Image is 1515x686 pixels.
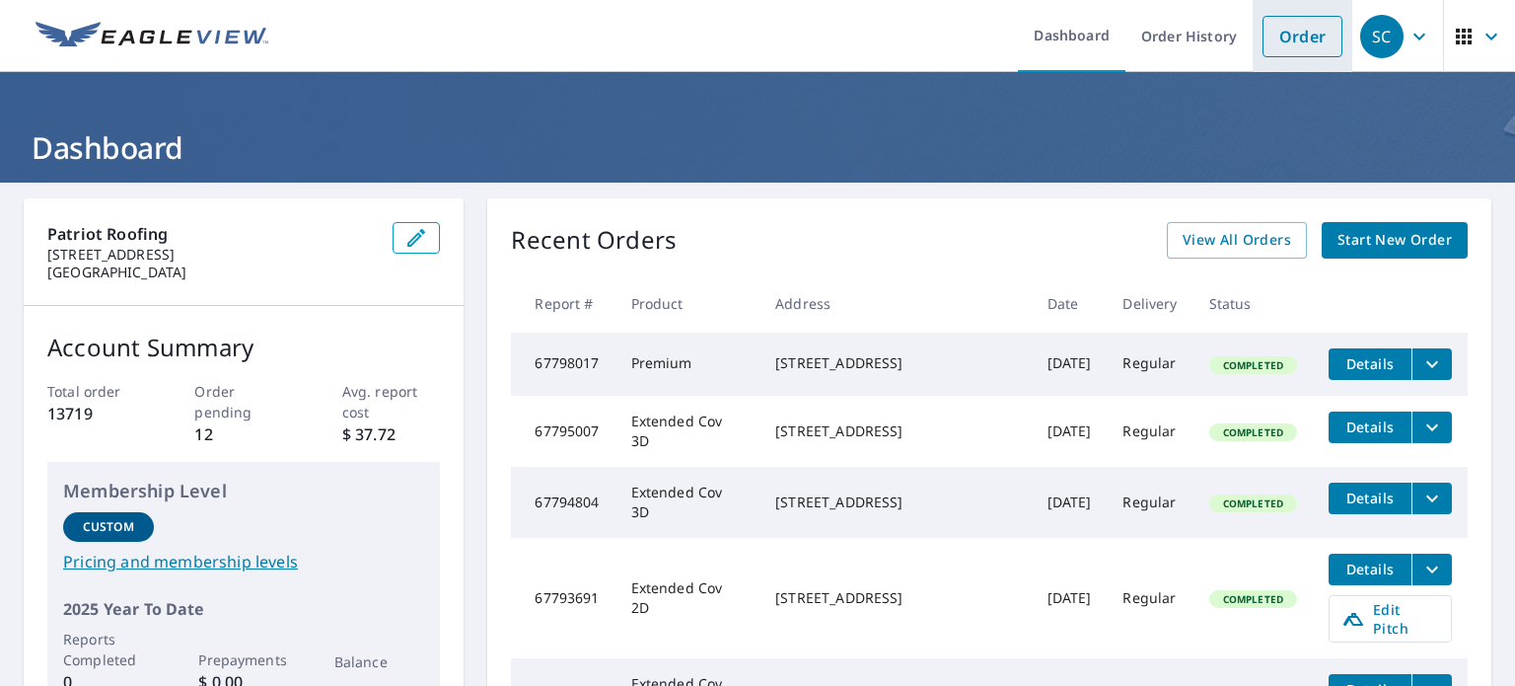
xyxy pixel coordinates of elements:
[1032,538,1108,658] td: [DATE]
[775,353,1015,373] div: [STREET_ADDRESS]
[615,333,760,396] td: Premium
[63,478,424,504] p: Membership Level
[1107,333,1192,396] td: Regular
[1340,418,1400,436] span: Details
[1032,396,1108,467] td: [DATE]
[334,651,425,672] p: Balance
[1211,358,1295,372] span: Completed
[1183,228,1291,253] span: View All Orders
[83,518,134,536] p: Custom
[1329,412,1411,443] button: detailsBtn-67795007
[1107,467,1192,538] td: Regular
[1329,554,1411,585] button: detailsBtn-67793691
[1322,222,1468,259] a: Start New Order
[615,467,760,538] td: Extended Cov 3D
[1032,333,1108,396] td: [DATE]
[1167,222,1307,259] a: View All Orders
[511,467,614,538] td: 67794804
[1360,15,1404,58] div: SC
[1329,348,1411,380] button: detailsBtn-67798017
[615,538,760,658] td: Extended Cov 2D
[47,222,377,246] p: Patriot Roofing
[775,421,1015,441] div: [STREET_ADDRESS]
[511,396,614,467] td: 67795007
[24,127,1491,168] h1: Dashboard
[63,597,424,621] p: 2025 Year To Date
[1032,467,1108,538] td: [DATE]
[1329,483,1411,514] button: detailsBtn-67794804
[1411,554,1452,585] button: filesDropdownBtn-67793691
[194,422,293,446] p: 12
[47,264,377,281] p: [GEOGRAPHIC_DATA]
[1193,274,1313,333] th: Status
[775,588,1015,608] div: [STREET_ADDRESS]
[1411,412,1452,443] button: filesDropdownBtn-67795007
[511,222,677,259] p: Recent Orders
[1211,592,1295,606] span: Completed
[1211,425,1295,439] span: Completed
[47,330,440,365] p: Account Summary
[759,274,1031,333] th: Address
[47,402,146,425] p: 13719
[1032,274,1108,333] th: Date
[63,550,424,573] a: Pricing and membership levels
[775,493,1015,512] div: [STREET_ADDRESS]
[1340,560,1400,578] span: Details
[47,246,377,264] p: [STREET_ADDRESS]
[63,629,154,670] p: Reports Completed
[1340,354,1400,373] span: Details
[511,333,614,396] td: 67798017
[1107,274,1192,333] th: Delivery
[342,422,441,446] p: $ 37.72
[1211,496,1295,510] span: Completed
[1341,600,1439,638] span: Edit Pitch
[1411,483,1452,514] button: filesDropdownBtn-67794804
[194,381,293,422] p: Order pending
[615,274,760,333] th: Product
[1262,16,1342,57] a: Order
[36,22,268,51] img: EV Logo
[342,381,441,422] p: Avg. report cost
[1337,228,1452,253] span: Start New Order
[1411,348,1452,380] button: filesDropdownBtn-67798017
[198,649,289,670] p: Prepayments
[1107,538,1192,658] td: Regular
[511,274,614,333] th: Report #
[47,381,146,402] p: Total order
[615,396,760,467] td: Extended Cov 3D
[1107,396,1192,467] td: Regular
[1340,489,1400,507] span: Details
[511,538,614,658] td: 67793691
[1329,595,1452,643] a: Edit Pitch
